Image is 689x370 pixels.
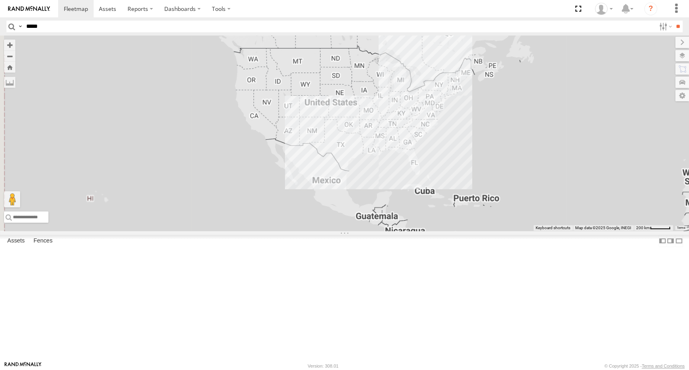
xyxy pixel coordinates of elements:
[8,6,50,12] img: rand-logo.svg
[536,225,570,231] button: Keyboard shortcuts
[658,235,666,247] label: Dock Summary Table to the Left
[675,90,689,101] label: Map Settings
[592,3,616,15] div: Juan Oropeza
[677,226,685,230] a: Terms (opens in new tab)
[666,235,674,247] label: Dock Summary Table to the Right
[4,40,15,50] button: Zoom in
[575,226,631,230] span: Map data ©2025 Google, INEGI
[4,50,15,62] button: Zoom out
[308,364,338,368] div: Version: 308.01
[634,225,673,231] button: Map Scale: 200 km per 47 pixels
[604,364,685,368] div: © Copyright 2025 -
[4,191,20,207] button: Drag Pegman onto the map to open Street View
[644,2,657,15] i: ?
[4,62,15,73] button: Zoom Home
[4,77,15,88] label: Measure
[3,235,29,247] label: Assets
[642,364,685,368] a: Terms and Conditions
[636,226,650,230] span: 200 km
[675,235,683,247] label: Hide Summary Table
[17,21,23,32] label: Search Query
[29,235,57,247] label: Fences
[4,362,42,370] a: Visit our Website
[656,21,673,32] label: Search Filter Options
